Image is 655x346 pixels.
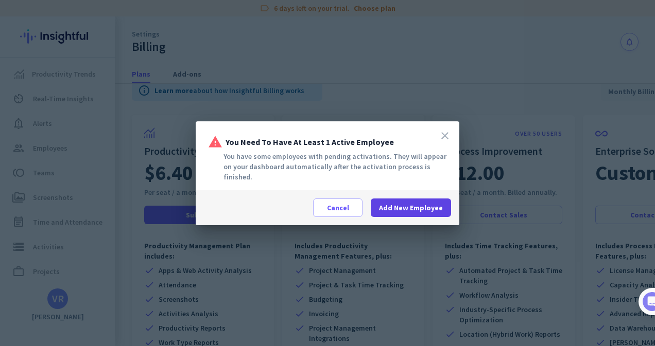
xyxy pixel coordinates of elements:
[371,198,451,217] button: Add New Employee
[208,135,222,149] i: warning
[379,203,443,213] span: Add New Employee
[327,203,349,213] span: Cancel
[439,130,451,142] i: close
[226,138,394,146] span: You need to have at least 1 active employee
[313,198,363,217] button: Cancel
[208,151,447,182] div: You have some employees with pending activations. They will appear on your dashboard automaticall...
